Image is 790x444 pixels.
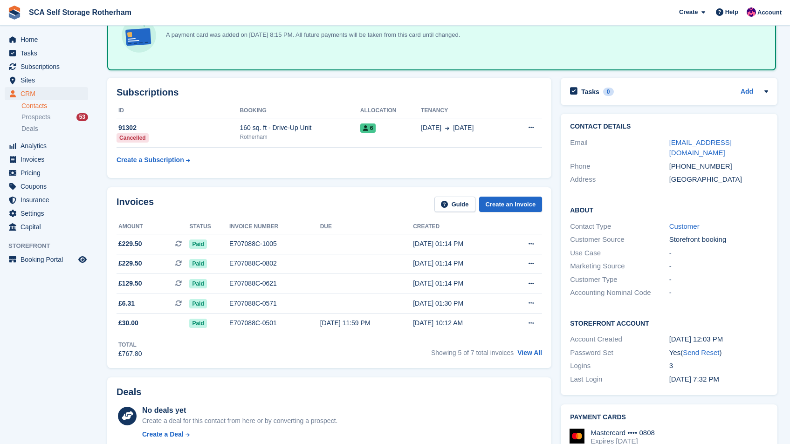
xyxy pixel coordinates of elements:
a: menu [5,180,88,193]
div: E707088C-0802 [229,259,320,268]
span: 6 [360,123,376,133]
a: Contacts [21,102,88,110]
span: Capital [21,220,76,233]
a: Preview store [77,254,88,265]
div: [GEOGRAPHIC_DATA] [669,174,769,185]
div: [DATE] 12:03 PM [669,334,769,345]
div: 53 [76,113,88,121]
div: Password Set [570,348,669,358]
div: E707088C-1005 [229,239,320,249]
div: Accounting Nominal Code [570,287,669,298]
div: [DATE] 01:14 PM [413,259,506,268]
div: Use Case [570,248,669,259]
a: Deals [21,124,88,134]
th: Status [189,219,229,234]
span: £229.50 [118,239,142,249]
div: [PHONE_NUMBER] [669,161,769,172]
a: Create a Deal [142,430,337,439]
div: Logins [570,361,669,371]
a: menu [5,74,88,87]
h2: About [570,205,768,214]
span: Paid [189,239,206,249]
th: Booking [240,103,360,118]
span: Booking Portal [21,253,76,266]
time: 2025-07-17 18:32:10 UTC [669,375,719,383]
div: [DATE] 10:12 AM [413,318,506,328]
a: menu [5,47,88,60]
a: menu [5,33,88,46]
div: Create a deal for this contact from here or by converting a prospect. [142,416,337,426]
div: - [669,248,769,259]
a: menu [5,220,88,233]
div: Create a Subscription [117,155,184,165]
span: Subscriptions [21,60,76,73]
th: Invoice number [229,219,320,234]
h2: Invoices [117,197,154,212]
div: Account Created [570,334,669,345]
a: SCA Self Storage Rotherham [25,5,135,20]
span: Deals [21,124,38,133]
h2: Contact Details [570,123,768,130]
a: menu [5,193,88,206]
div: £767.80 [118,349,142,359]
span: Invoices [21,153,76,166]
div: Last Login [570,374,669,385]
span: Insurance [21,193,76,206]
span: Home [21,33,76,46]
h2: Subscriptions [117,87,542,98]
span: Paid [189,319,206,328]
div: Storefront booking [669,234,769,245]
span: [DATE] [453,123,474,133]
div: 91302 [117,123,240,133]
h2: Tasks [581,88,599,96]
span: Analytics [21,139,76,152]
div: Rotherham [240,133,360,141]
span: CRM [21,87,76,100]
div: Marketing Source [570,261,669,272]
a: Send Reset [683,348,719,356]
div: - [669,274,769,285]
th: Created [413,219,506,234]
span: Paid [189,299,206,308]
div: - [669,261,769,272]
span: £129.50 [118,279,142,288]
span: Storefront [8,241,93,251]
div: [DATE] 01:30 PM [413,299,506,308]
span: Help [725,7,738,17]
a: menu [5,153,88,166]
span: £30.00 [118,318,138,328]
div: E707088C-0621 [229,279,320,288]
th: Tenancy [421,103,509,118]
div: Mastercard •••• 0808 [591,429,655,437]
span: [DATE] [421,123,441,133]
a: menu [5,253,88,266]
a: Create an Invoice [479,197,543,212]
th: ID [117,103,240,118]
span: Coupons [21,180,76,193]
img: stora-icon-8386f47178a22dfd0bd8f6a31ec36ba5ce8667c1dd55bd0f319d3a0aa187defe.svg [7,6,21,20]
div: E707088C-0571 [229,299,320,308]
div: Contact Type [570,221,669,232]
span: Prospects [21,113,50,122]
div: [DATE] 01:14 PM [413,279,506,288]
h2: Storefront Account [570,318,768,328]
span: £6.31 [118,299,135,308]
span: Account [757,8,782,17]
div: Total [118,341,142,349]
div: 0 [603,88,614,96]
div: Phone [570,161,669,172]
img: card-linked-ebf98d0992dc2aeb22e95c0e3c79077019eb2392cfd83c6a337811c24bc77127.svg [119,16,158,55]
th: Due [320,219,413,234]
span: Settings [21,207,76,220]
div: Cancelled [117,133,149,143]
a: menu [5,139,88,152]
div: Create a Deal [142,430,184,439]
div: Yes [669,348,769,358]
span: ( ) [680,348,721,356]
a: Guide [434,197,475,212]
span: Showing 5 of 7 total invoices [431,349,514,356]
a: menu [5,87,88,100]
span: Create [679,7,698,17]
div: - [669,287,769,298]
span: Sites [21,74,76,87]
